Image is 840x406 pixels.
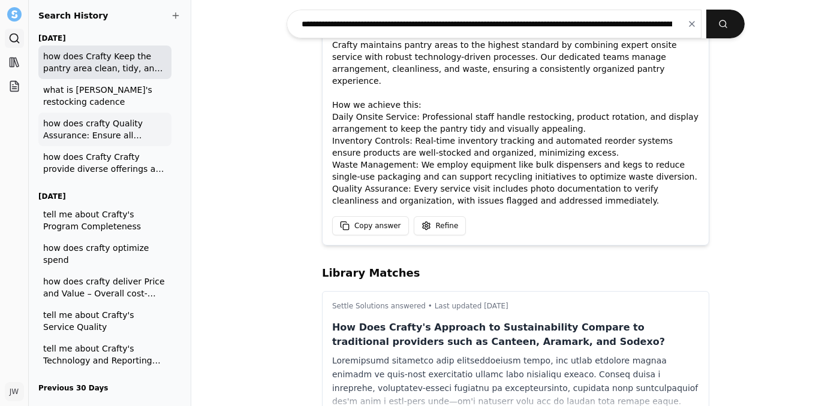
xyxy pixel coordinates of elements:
button: Settle [5,5,24,24]
a: Library [5,53,24,72]
img: Settle [7,7,22,22]
button: JW [5,382,24,401]
a: Search [5,29,24,48]
span: tell me about Crafty's Service Quality [43,309,167,333]
p: Settle Solutions answered • Last updated [DATE] [332,301,699,311]
span: how does Crafty Crafty provide diverse offerings and otating selection of snacks and beverages ca... [43,151,167,175]
a: Projects [5,77,24,96]
p: How Does Crafty's Approach to Sustainability Compare to traditional providers such as Canteen, Ar... [332,320,699,349]
span: what is [PERSON_NAME]'s restocking cadence [43,84,167,108]
h3: [DATE] [38,189,171,204]
h3: [DATE] [38,31,171,46]
span: how does crafty optimize spend [43,242,167,266]
span: how does crafty Quality Assurance: Ensure all products are fresh, in good condition, and meet all... [43,117,167,141]
span: Copy answer [354,221,401,231]
button: Refine [414,216,466,235]
span: Refine [436,221,459,231]
span: how does crafty deliver Price and Value – Overall cost-effectiveness of the proposed solution, in... [43,275,167,299]
button: Copy answer [332,216,409,235]
h2: Search History [38,10,181,22]
span: tell me about Crafty's Program Completeness [43,208,167,232]
h2: Library Matches [322,265,709,281]
h3: Previous 30 Days [38,381,171,395]
span: tell me about Crafty's Technology and Reporting Capabilities [43,343,167,366]
button: Clear input [678,13,706,35]
span: how does Crafty Keep the pantry area clean, tidy, and organized at all times, including arranging... [43,50,167,74]
p: Crafty maintains pantry areas to the highest standard by combining expert onsite service with rob... [332,39,699,207]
